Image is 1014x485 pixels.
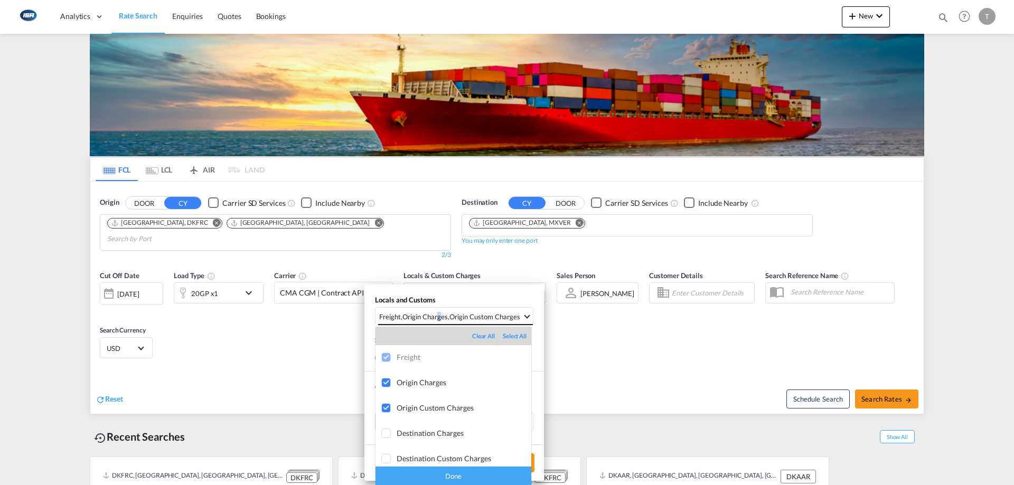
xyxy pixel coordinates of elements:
[472,332,503,340] div: Clear All
[397,454,531,463] div: Destination Custom Charges
[397,353,531,362] div: Freight
[375,467,531,485] div: Done
[397,429,531,438] div: Destination Charges
[397,403,531,412] div: Origin Custom Charges
[503,332,527,340] div: Select All
[397,378,531,387] div: Origin Charges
